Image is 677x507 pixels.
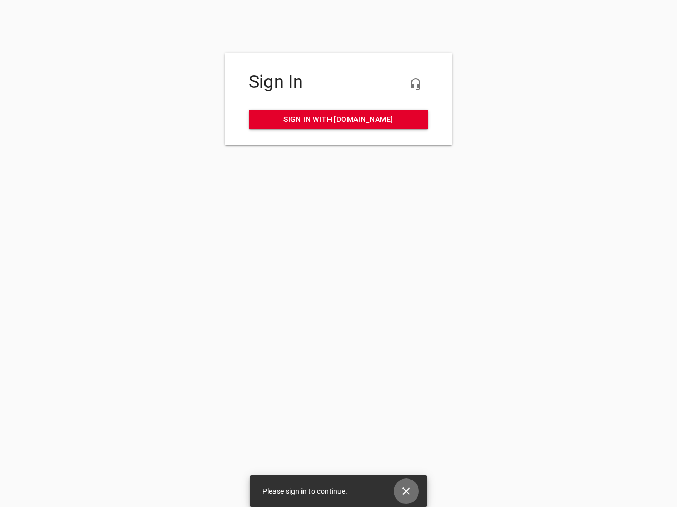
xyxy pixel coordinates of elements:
[446,119,669,499] iframe: Chat
[394,478,419,504] button: Close
[249,110,428,129] a: Sign in with [DOMAIN_NAME]
[403,71,428,97] button: Live Chat
[249,71,428,92] h4: Sign In
[257,113,420,126] span: Sign in with [DOMAIN_NAME]
[262,487,347,495] span: Please sign in to continue.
